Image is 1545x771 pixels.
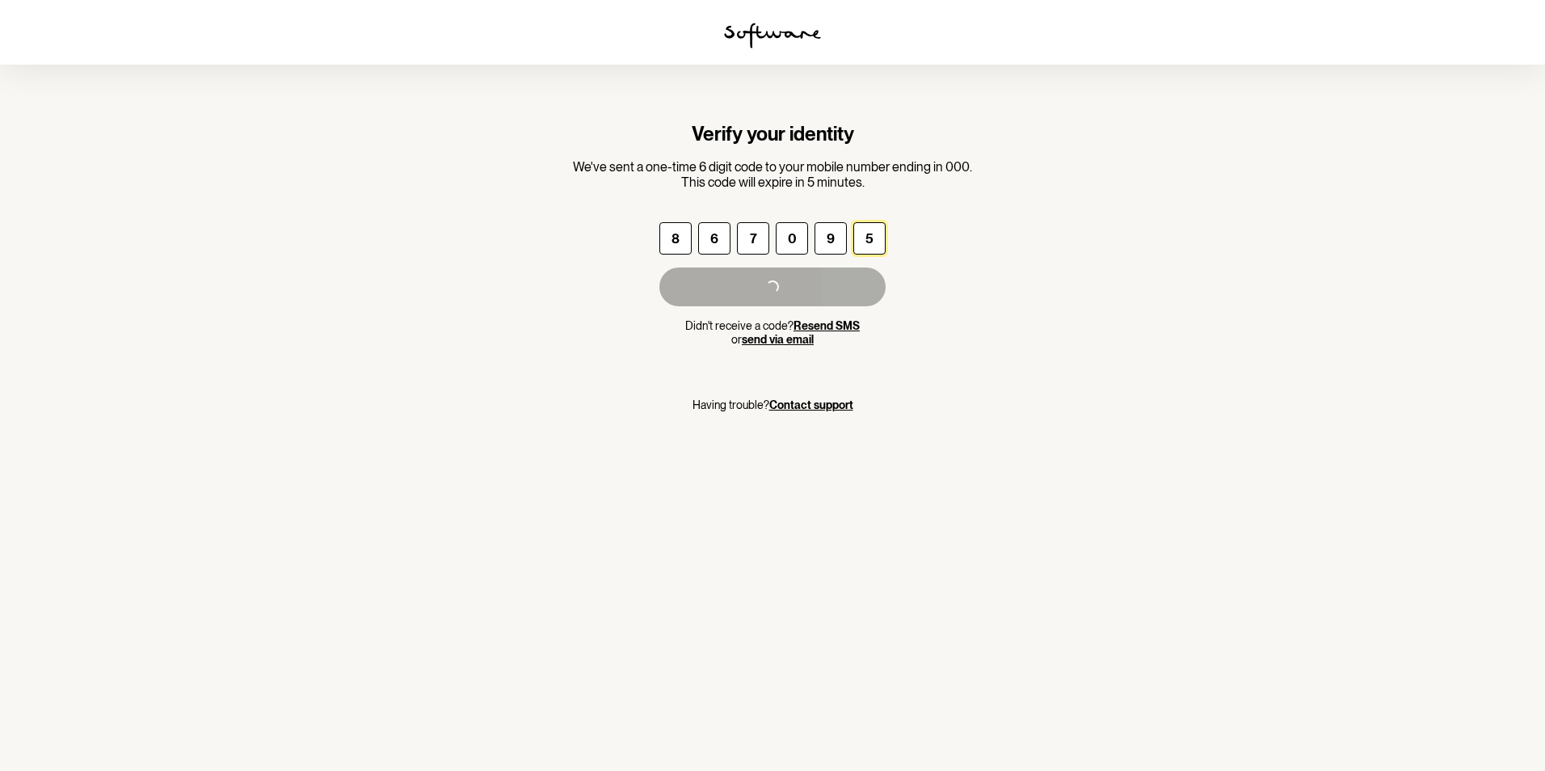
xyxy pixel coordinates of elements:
[742,333,814,347] button: send via email
[693,398,853,412] p: Having trouble?
[724,23,821,48] img: software logo
[659,333,886,347] p: or
[573,123,972,146] h1: Verify your identity
[573,159,972,175] p: We've sent a one-time 6 digit code to your mobile number ending in 000.
[794,319,860,333] button: Resend SMS
[659,319,886,333] p: Didn't receive a code?
[573,175,972,190] p: This code will expire in 5 minutes.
